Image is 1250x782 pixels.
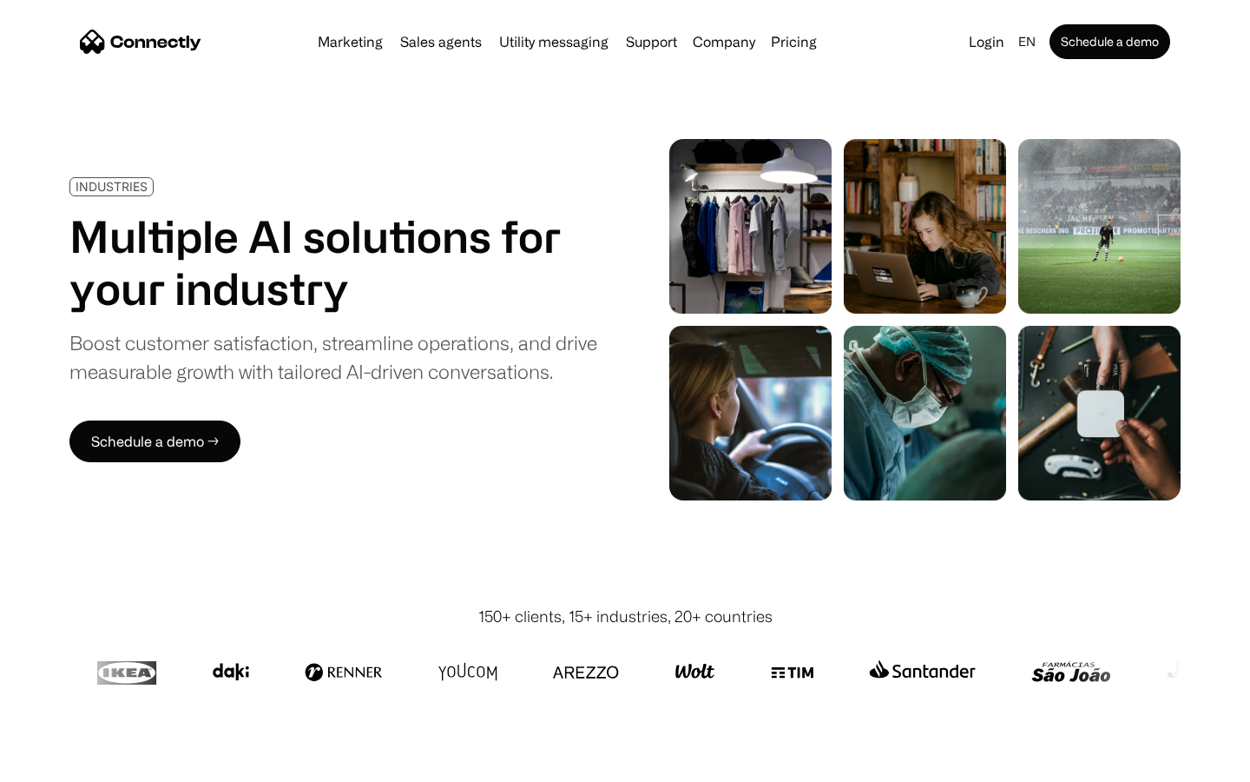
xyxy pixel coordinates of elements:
a: Utility messaging [492,35,615,49]
a: Pricing [764,35,824,49]
div: INDUSTRIES [76,180,148,193]
a: Marketing [311,35,390,49]
ul: Language list [35,752,104,776]
a: Support [619,35,684,49]
div: 150+ clients, 15+ industries, 20+ countries [478,605,773,628]
a: Schedule a demo [1049,24,1170,59]
aside: Language selected: English [17,750,104,776]
div: Company [693,30,755,54]
div: Boost customer satisfaction, streamline operations, and drive measurable growth with tailored AI-... [69,328,597,386]
a: Sales agents [393,35,489,49]
div: en [1018,30,1036,54]
a: Schedule a demo → [69,421,240,462]
a: Login [962,30,1011,54]
h1: Multiple AI solutions for your industry [69,210,597,315]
